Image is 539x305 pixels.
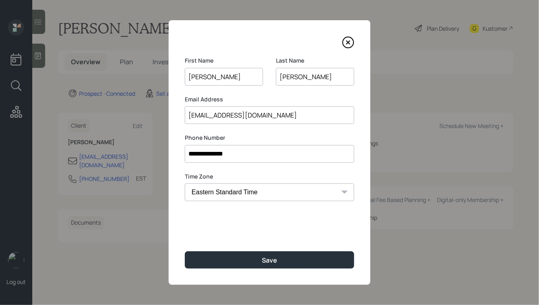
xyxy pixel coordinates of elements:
[276,57,354,65] label: Last Name
[185,251,354,269] button: Save
[185,134,354,142] label: Phone Number
[262,256,277,265] div: Save
[185,57,263,65] label: First Name
[185,172,354,181] label: Time Zone
[185,95,354,103] label: Email Address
